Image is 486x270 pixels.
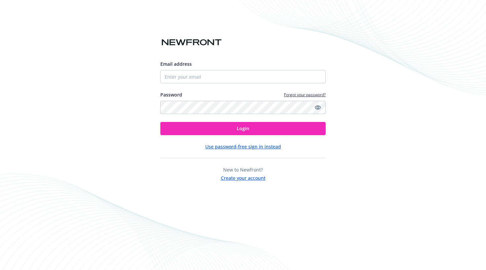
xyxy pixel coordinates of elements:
[205,143,281,150] button: Use password-free sign in instead
[160,37,223,48] img: Newfront logo
[314,103,322,111] a: Show password
[284,92,326,97] a: Forgot your password?
[160,91,182,98] label: Password
[160,70,326,83] input: Enter your email
[160,122,326,135] button: Login
[221,173,265,181] button: Create your account
[160,61,192,67] span: Email address
[160,101,326,114] input: Enter your password
[223,167,263,173] span: New to Newfront?
[237,125,249,132] span: Login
